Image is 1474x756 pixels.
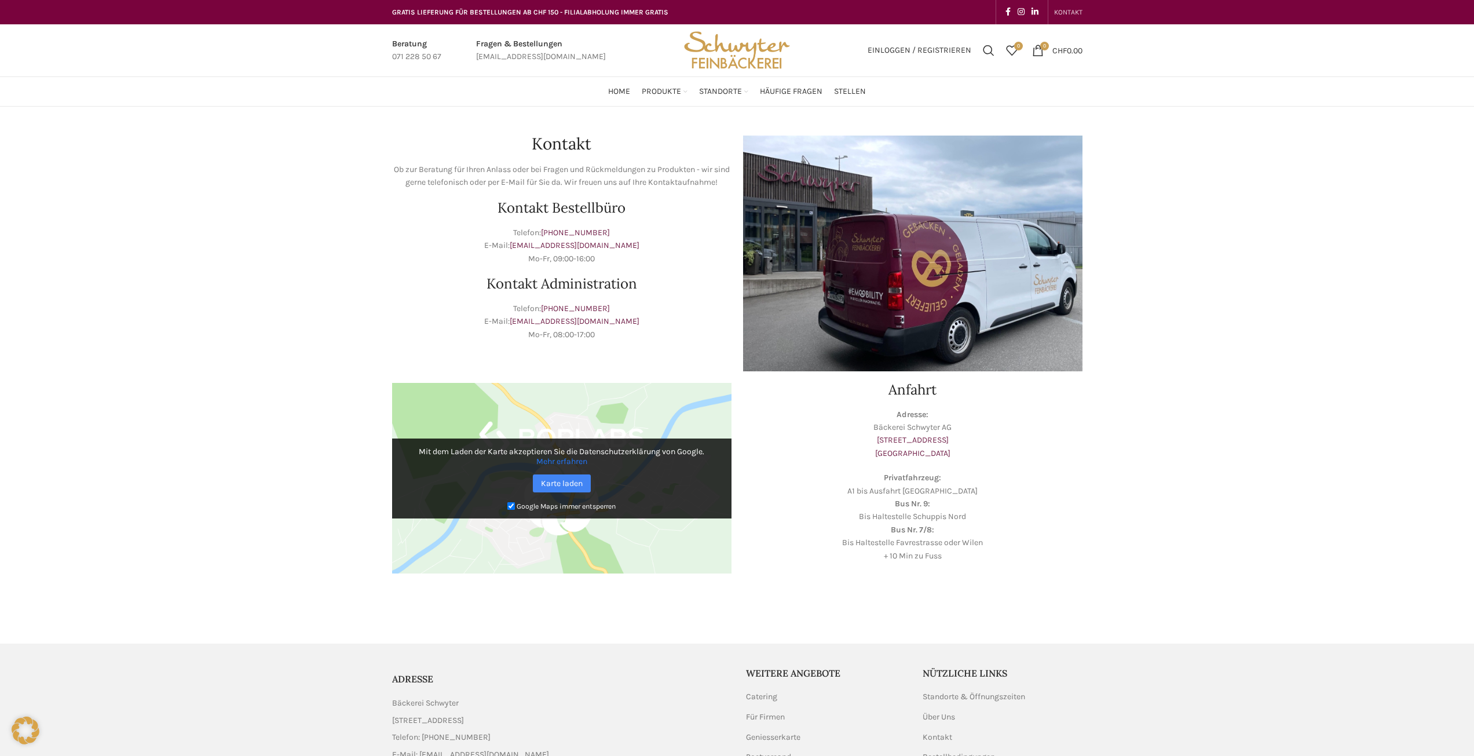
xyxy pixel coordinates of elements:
h5: Nützliche Links [923,667,1082,680]
a: [STREET_ADDRESS][GEOGRAPHIC_DATA] [875,435,950,458]
span: Bäckerei Schwyter [392,697,459,710]
a: Über Uns [923,711,956,723]
span: ADRESSE [392,673,433,685]
a: Stellen [834,80,866,103]
p: Ob zur Beratung für Ihren Anlass oder bei Fragen und Rückmeldungen zu Produkten - wir sind gerne ... [392,163,731,189]
h2: Kontakt Administration [392,277,731,291]
strong: Bus Nr. 7/8: [891,525,934,535]
p: Telefon: E-Mail: Mo-Fr, 09:00-16:00 [392,227,731,265]
a: Linkedin social link [1028,4,1042,20]
strong: Privatfahrzeug: [884,473,941,483]
a: Produkte [642,80,687,103]
bdi: 0.00 [1052,45,1082,55]
img: Bäckerei Schwyter [680,24,793,76]
a: Standorte & Öffnungszeiten [923,691,1026,703]
h5: Weitere Angebote [746,667,906,680]
a: [PHONE_NUMBER] [541,228,610,238]
a: 0 [1000,39,1023,62]
a: Standorte [699,80,748,103]
div: Secondary navigation [1048,1,1088,24]
a: Infobox link [476,38,606,64]
a: Home [608,80,630,103]
a: [PHONE_NUMBER] [541,304,610,313]
a: 0 CHF0.00 [1026,39,1088,62]
img: Google Maps [392,383,731,574]
a: Instagram social link [1014,4,1028,20]
a: [EMAIL_ADDRESS][DOMAIN_NAME] [510,316,639,326]
p: Bäckerei Schwyter AG [743,408,1082,461]
h1: Kontakt [392,136,731,152]
a: List item link [392,731,729,744]
input: Google Maps immer entsperren [507,502,515,510]
a: Geniesserkarte [746,732,802,743]
span: Einloggen / Registrieren [868,46,971,54]
div: Main navigation [386,80,1088,103]
small: Google Maps immer entsperren [517,502,616,510]
p: A1 bis Ausfahrt [GEOGRAPHIC_DATA] Bis Haltestelle Schuppis Nord Bis Haltestelle Favrestrasse oder... [743,472,1082,563]
p: Mit dem Laden der Karte akzeptieren Sie die Datenschutzerklärung von Google. [400,447,723,466]
strong: Adresse: [897,410,928,419]
span: 0 [1040,42,1049,50]
span: Produkte [642,86,681,97]
a: Mehr erfahren [536,456,587,466]
a: [EMAIL_ADDRESS][DOMAIN_NAME] [510,240,639,250]
a: Karte laden [533,474,591,492]
p: Telefon: E-Mail: Mo-Fr, 08:00-17:00 [392,302,731,341]
strong: Bus Nr. 9: [895,499,930,509]
a: KONTAKT [1054,1,1082,24]
span: 0 [1014,42,1023,50]
a: Häufige Fragen [760,80,822,103]
span: [STREET_ADDRESS] [392,714,464,727]
a: Facebook social link [1002,4,1014,20]
a: Einloggen / Registrieren [862,39,977,62]
a: Kontakt [923,732,953,743]
a: Für Firmen [746,711,786,723]
a: Suchen [977,39,1000,62]
span: Standorte [699,86,742,97]
span: Häufige Fragen [760,86,822,97]
span: Stellen [834,86,866,97]
span: Home [608,86,630,97]
a: Site logo [680,45,793,54]
a: Catering [746,691,778,703]
span: KONTAKT [1054,8,1082,16]
h2: Anfahrt [743,383,1082,397]
span: GRATIS LIEFERUNG FÜR BESTELLUNGEN AB CHF 150 - FILIALABHOLUNG IMMER GRATIS [392,8,668,16]
a: Infobox link [392,38,441,64]
span: CHF [1052,45,1067,55]
h2: Kontakt Bestellbüro [392,201,731,215]
div: Meine Wunschliste [1000,39,1023,62]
